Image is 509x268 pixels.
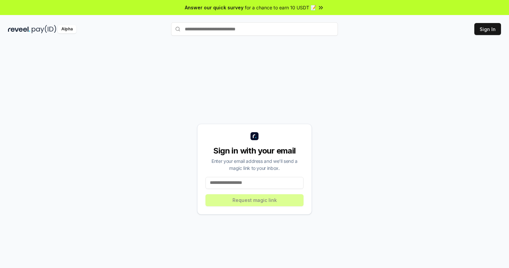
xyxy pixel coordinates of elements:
img: reveel_dark [8,25,30,33]
span: Answer our quick survey [185,4,243,11]
button: Sign In [474,23,501,35]
div: Sign in with your email [205,146,304,156]
div: Enter your email address and we’ll send a magic link to your inbox. [205,158,304,172]
span: for a chance to earn 10 USDT 📝 [245,4,316,11]
div: Alpha [58,25,76,33]
img: pay_id [32,25,56,33]
img: logo_small [250,132,259,140]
